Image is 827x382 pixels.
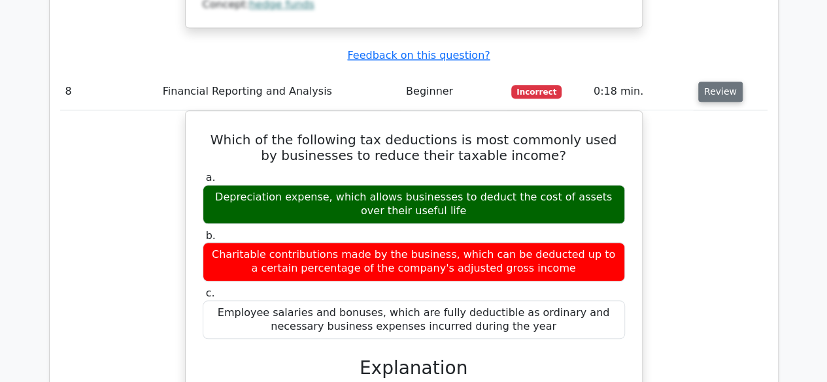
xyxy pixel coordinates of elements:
td: Beginner [401,73,506,110]
div: Charitable contributions made by the business, which can be deducted up to a certain percentage o... [203,242,625,281]
h3: Explanation [211,357,617,379]
a: Feedback on this question? [347,49,490,61]
td: 8 [60,73,158,110]
td: 0:18 min. [588,73,693,110]
button: Review [698,82,743,102]
h5: Which of the following tax deductions is most commonly used by businesses to reduce their taxable... [201,132,626,163]
span: a. [206,171,216,183]
span: c. [206,287,215,299]
span: b. [206,229,216,242]
span: Incorrect [511,85,562,98]
div: Employee salaries and bonuses, which are fully deductible as ordinary and necessary business expe... [203,300,625,340]
div: Depreciation expense, which allows businesses to deduct the cost of assets over their useful life [203,185,625,224]
td: Financial Reporting and Analysis [158,73,401,110]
